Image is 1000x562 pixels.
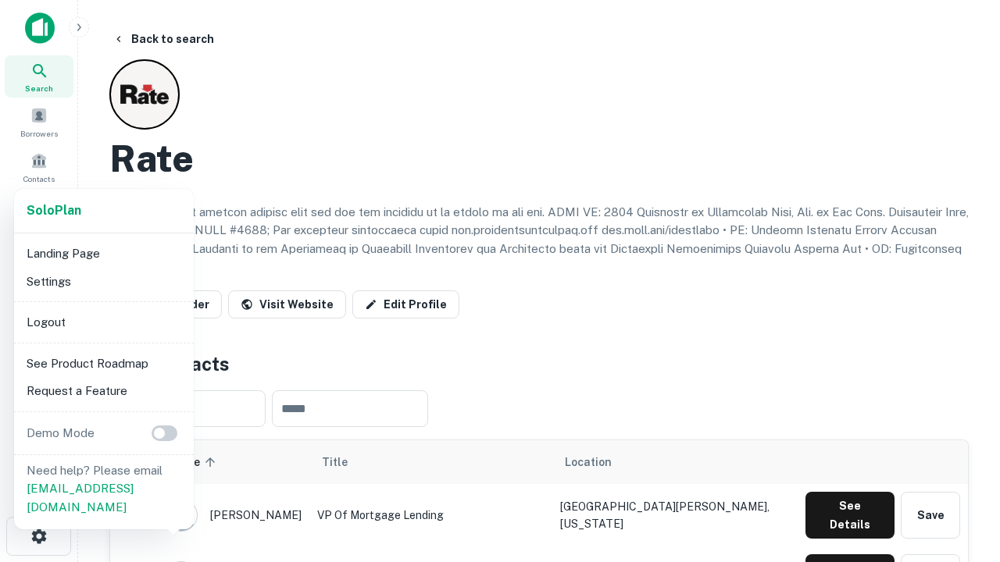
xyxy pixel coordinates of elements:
strong: Solo Plan [27,203,81,218]
li: Request a Feature [20,377,187,405]
p: Need help? Please email [27,461,181,517]
li: Landing Page [20,240,187,268]
a: [EMAIL_ADDRESS][DOMAIN_NAME] [27,482,134,514]
a: SoloPlan [27,201,81,220]
iframe: Chat Widget [922,437,1000,512]
li: Logout [20,308,187,336]
li: Settings [20,268,187,296]
li: See Product Roadmap [20,350,187,378]
p: Demo Mode [20,424,101,443]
